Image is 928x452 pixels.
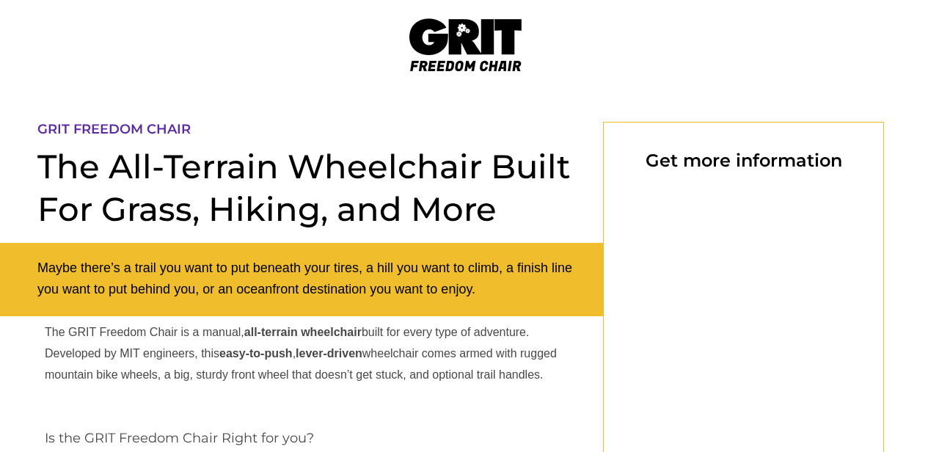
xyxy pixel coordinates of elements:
[219,347,293,360] strong: easy-to-push
[37,146,571,229] span: The All-Terrain Wheelchair Built For Grass, Hiking, and More
[37,260,572,296] span: Maybe there’s a trail you want to put beneath your tires, a hill you want to climb, a finish line...
[37,121,191,137] span: GRIT FREEDOM CHAIR
[45,326,557,381] span: The GRIT Freedom Chair is a manual, built for every type of adventure. Developed by MIT engineers...
[244,326,362,338] strong: all-terrain wheelchair
[646,150,842,171] span: Get more information
[45,430,314,446] span: Is the GRIT Freedom Chair Right for you?
[296,347,362,360] strong: lever-driven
